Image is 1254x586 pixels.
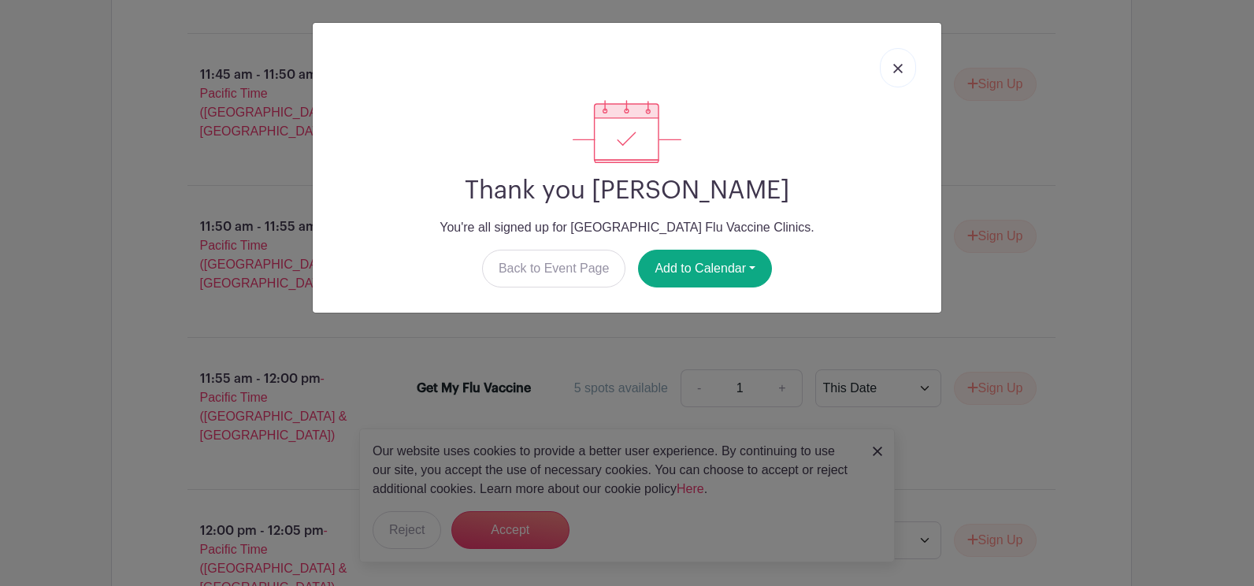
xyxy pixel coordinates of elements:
p: You're all signed up for [GEOGRAPHIC_DATA] Flu Vaccine Clinics. [325,218,929,237]
img: close_button-5f87c8562297e5c2d7936805f587ecaba9071eb48480494691a3f1689db116b3.svg [893,64,903,73]
h2: Thank you [PERSON_NAME] [325,176,929,206]
img: signup_complete-c468d5dda3e2740ee63a24cb0ba0d3ce5d8a4ecd24259e683200fb1569d990c8.svg [573,100,681,163]
a: Back to Event Page [482,250,626,287]
button: Add to Calendar [638,250,772,287]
